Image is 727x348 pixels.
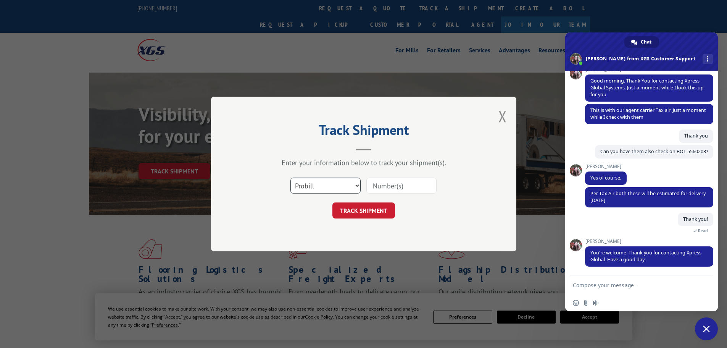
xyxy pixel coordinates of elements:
div: Enter your information below to track your shipment(s). [249,158,478,167]
span: You’re welcome. Thank you for contacting Xpress Global. Have a good day. [590,249,701,263]
span: Yes of course, [590,175,621,181]
button: Close modal [498,106,507,126]
span: Read [698,228,708,233]
span: Send a file [583,300,589,306]
span: Per Tax Air both these will be estimated for delivery [DATE] [590,190,706,204]
textarea: Compose your message... [573,282,693,289]
h2: Track Shipment [249,125,478,139]
span: This is with our agent carrier Tax air. Just a moment while I check with them [590,107,706,120]
span: Thank you! [683,216,708,222]
span: Can you have them also check on BOL 5560203? [600,148,708,155]
span: Audio message [593,300,599,306]
span: [PERSON_NAME] [585,164,627,169]
span: Insert an emoji [573,300,579,306]
div: More channels [703,54,713,64]
span: Good morning. Thank You for contacting Xpress Global Systems. Just a moment while I look this up ... [590,78,704,98]
button: TRACK SHIPMENT [332,202,395,219]
span: Thank you [684,133,708,139]
div: Chat [624,36,659,48]
div: Close chat [695,317,718,340]
span: Chat [641,36,651,48]
input: Number(s) [366,178,437,194]
span: [PERSON_NAME] [585,239,713,244]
